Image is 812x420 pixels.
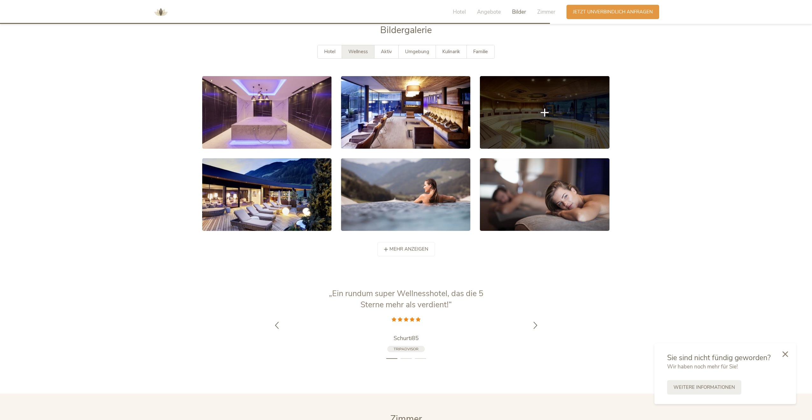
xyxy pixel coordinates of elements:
a: AMONTI & LUNARIS Wellnessresort [151,10,170,14]
span: Tripadvisor [394,346,418,352]
span: Wir haben noch mehr für Sie! [667,363,738,370]
span: Angebote [477,8,501,16]
span: Aktiv [381,48,392,55]
a: Weitere Informationen [667,380,741,395]
span: Familie [473,48,488,55]
span: Bilder [512,8,526,16]
span: „Ein rundum super Wellnesshotel, das die 5 Sterne mehr als verdient!“ [329,288,483,310]
span: Weitere Informationen [673,384,735,391]
span: Bildergalerie [380,24,432,36]
span: Kulinarik [442,48,460,55]
span: Jetzt unverbindlich anfragen [573,9,653,15]
span: Hotel [453,8,466,16]
span: Zimmer [537,8,555,16]
span: Schurti85 [394,334,419,342]
span: Hotel [324,48,335,55]
span: Umgebung [405,48,429,55]
a: Schurti85 [326,334,486,342]
a: Tripadvisor [387,346,425,352]
span: Sie sind nicht fündig geworden? [667,353,771,363]
img: AMONTI & LUNARIS Wellnessresort [151,3,170,22]
span: Wellness [348,48,368,55]
span: mehr anzeigen [389,246,428,253]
